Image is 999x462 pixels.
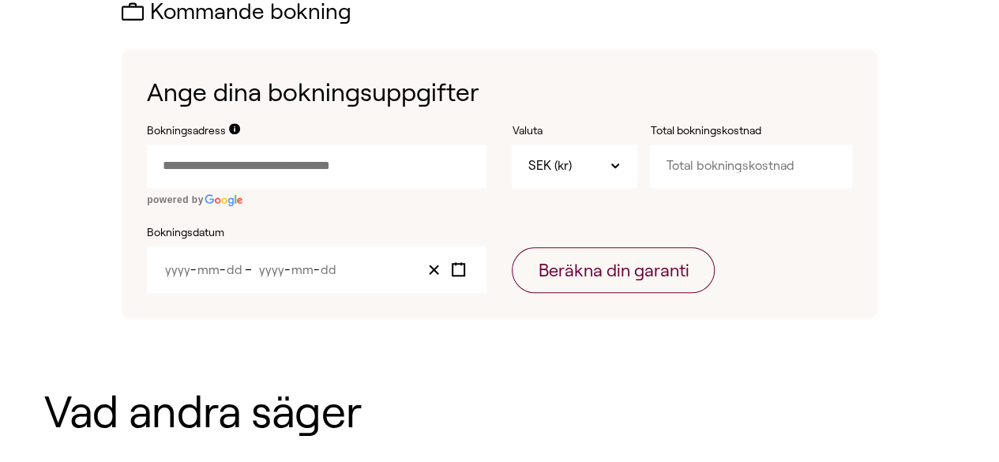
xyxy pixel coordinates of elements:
[147,75,852,111] h1: Ange dina bokningsuppgifter
[204,194,243,206] img: Google logo
[258,263,284,276] input: Year
[220,263,226,276] span: -
[197,263,220,276] input: Month
[284,263,291,276] span: -
[422,259,446,280] button: Clear value
[44,388,955,437] h1: Vad andra säger
[190,263,197,276] span: -
[291,263,314,276] input: Month
[147,225,486,241] label: Bokningsdatum
[314,263,320,276] span: -
[245,263,257,276] span: –
[320,263,337,276] input: Day
[147,194,204,205] span: powered by
[528,157,571,175] span: SEK (kr)
[512,247,715,293] button: Beräkna din garanti
[226,263,243,276] input: Day
[650,123,808,139] label: Total bokningskostnad
[650,145,851,187] input: Total bokningskostnad
[164,263,190,276] input: Year
[147,123,226,139] label: Bokningsadress
[446,259,471,280] button: Toggle calendar
[512,123,637,139] label: Valuta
